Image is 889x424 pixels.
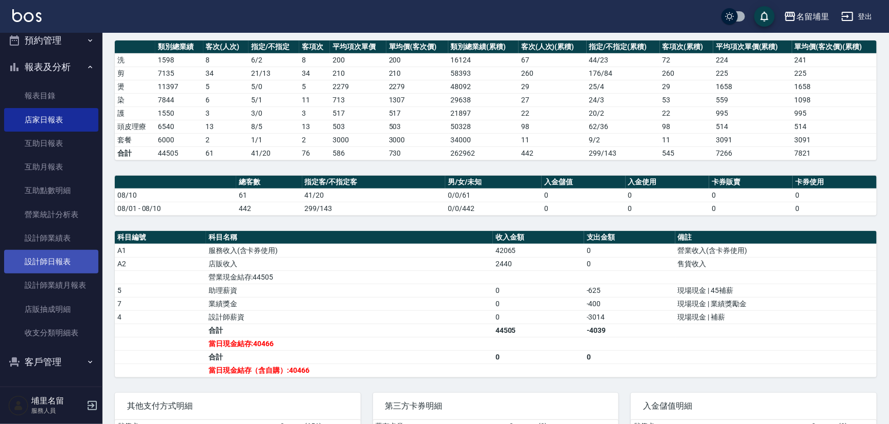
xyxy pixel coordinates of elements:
[675,244,877,257] td: 營業收入(含卡券使用)
[249,53,299,67] td: 6 / 2
[493,350,584,364] td: 0
[203,53,249,67] td: 8
[115,257,206,270] td: A2
[206,297,493,310] td: 業績獎金
[203,120,249,133] td: 13
[4,203,98,226] a: 營業統計分析表
[115,133,155,146] td: 套餐
[709,188,793,202] td: 0
[385,401,607,411] span: 第三方卡券明細
[587,133,660,146] td: 9 / 2
[206,324,493,337] td: 合計
[519,53,587,67] td: 67
[299,67,330,80] td: 34
[713,133,792,146] td: 3091
[330,107,386,120] td: 517
[236,202,302,215] td: 442
[584,257,675,270] td: 0
[249,80,299,93] td: 5 / 0
[115,120,155,133] td: 頭皮理療
[4,84,98,108] a: 報表目錄
[203,93,249,107] td: 6
[493,284,584,297] td: 0
[203,107,249,120] td: 3
[386,80,448,93] td: 2279
[115,244,206,257] td: A1
[299,53,330,67] td: 8
[448,80,519,93] td: 48092
[493,297,584,310] td: 0
[626,202,709,215] td: 0
[386,93,448,107] td: 1307
[713,107,792,120] td: 995
[330,133,386,146] td: 3000
[206,284,493,297] td: 助理薪資
[155,40,203,54] th: 類別總業績
[519,107,587,120] td: 22
[203,133,249,146] td: 2
[660,133,714,146] td: 11
[448,107,519,120] td: 21897
[12,9,42,22] img: Logo
[299,107,330,120] td: 3
[660,120,714,133] td: 98
[115,202,236,215] td: 08/01 - 08/10
[206,257,493,270] td: 店販收入
[660,67,714,80] td: 260
[206,270,493,284] td: 營業現金結存:44505
[792,67,877,80] td: 225
[493,324,584,337] td: 44505
[4,349,98,375] button: 客戶管理
[584,297,675,310] td: -400
[206,231,493,244] th: 科目名稱
[4,321,98,345] a: 收支分類明細表
[330,40,386,54] th: 平均項次單價
[115,107,155,120] td: 護
[386,107,448,120] td: 517
[203,146,249,160] td: 61
[203,40,249,54] th: 客次(人次)
[643,401,864,411] span: 入金儲值明細
[206,310,493,324] td: 設計師薪資
[837,7,877,26] button: 登出
[4,298,98,321] a: 店販抽成明細
[206,337,493,350] td: 當日現金結存:40466
[299,133,330,146] td: 2
[330,80,386,93] td: 2279
[155,146,203,160] td: 44505
[302,202,446,215] td: 299/143
[709,202,793,215] td: 0
[4,54,98,80] button: 報表及分析
[4,273,98,297] a: 設計師業績月報表
[448,67,519,80] td: 58393
[4,179,98,202] a: 互助點數明細
[584,310,675,324] td: -3014
[115,146,155,160] td: 合計
[626,188,709,202] td: 0
[713,146,792,160] td: 7266
[386,67,448,80] td: 210
[542,188,625,202] td: 0
[660,107,714,120] td: 22
[793,188,877,202] td: 0
[493,231,584,244] th: 收入金額
[448,120,519,133] td: 50328
[4,108,98,132] a: 店家日報表
[587,53,660,67] td: 44 / 23
[203,67,249,80] td: 34
[713,80,792,93] td: 1658
[793,176,877,189] th: 卡券使用
[493,257,584,270] td: 2440
[302,188,446,202] td: 41/20
[660,80,714,93] td: 29
[155,120,203,133] td: 6540
[249,133,299,146] td: 1 / 1
[115,188,236,202] td: 08/10
[330,53,386,67] td: 200
[203,80,249,93] td: 5
[206,350,493,364] td: 合計
[206,364,493,377] td: 當日現金結存（含自購）:40466
[660,40,714,54] th: 客項次(累積)
[754,6,775,27] button: save
[792,107,877,120] td: 995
